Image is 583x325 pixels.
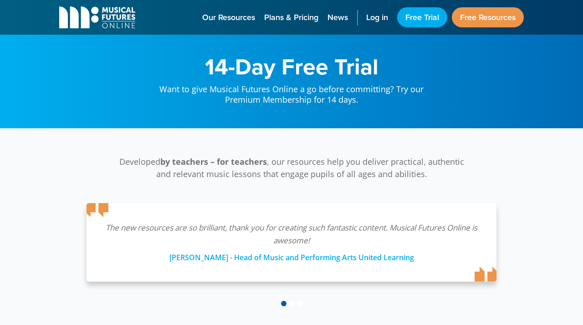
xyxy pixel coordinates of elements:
[327,11,348,24] span: News
[150,55,433,78] h1: 14-Day Free Trial
[264,11,318,24] span: Plans & Pricing
[105,221,478,247] p: The new resources are so brilliant, thank you for creating such fantastic content. Musical Future...
[150,78,433,105] p: Want to give Musical Futures Online a go before committing? Try our Premium Membership for 14 days.
[160,156,267,167] strong: by teachers – for teachers
[105,247,478,263] div: [PERSON_NAME] - Head of Music and Performing Arts United Learning
[452,7,524,27] a: Free Resources
[366,11,388,24] span: Log in
[202,11,255,24] span: Our Resources
[397,7,447,27] a: Free Trial
[114,156,469,180] p: Developed , our resources help you deliver practical, authentic and relevant music lessons that e...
